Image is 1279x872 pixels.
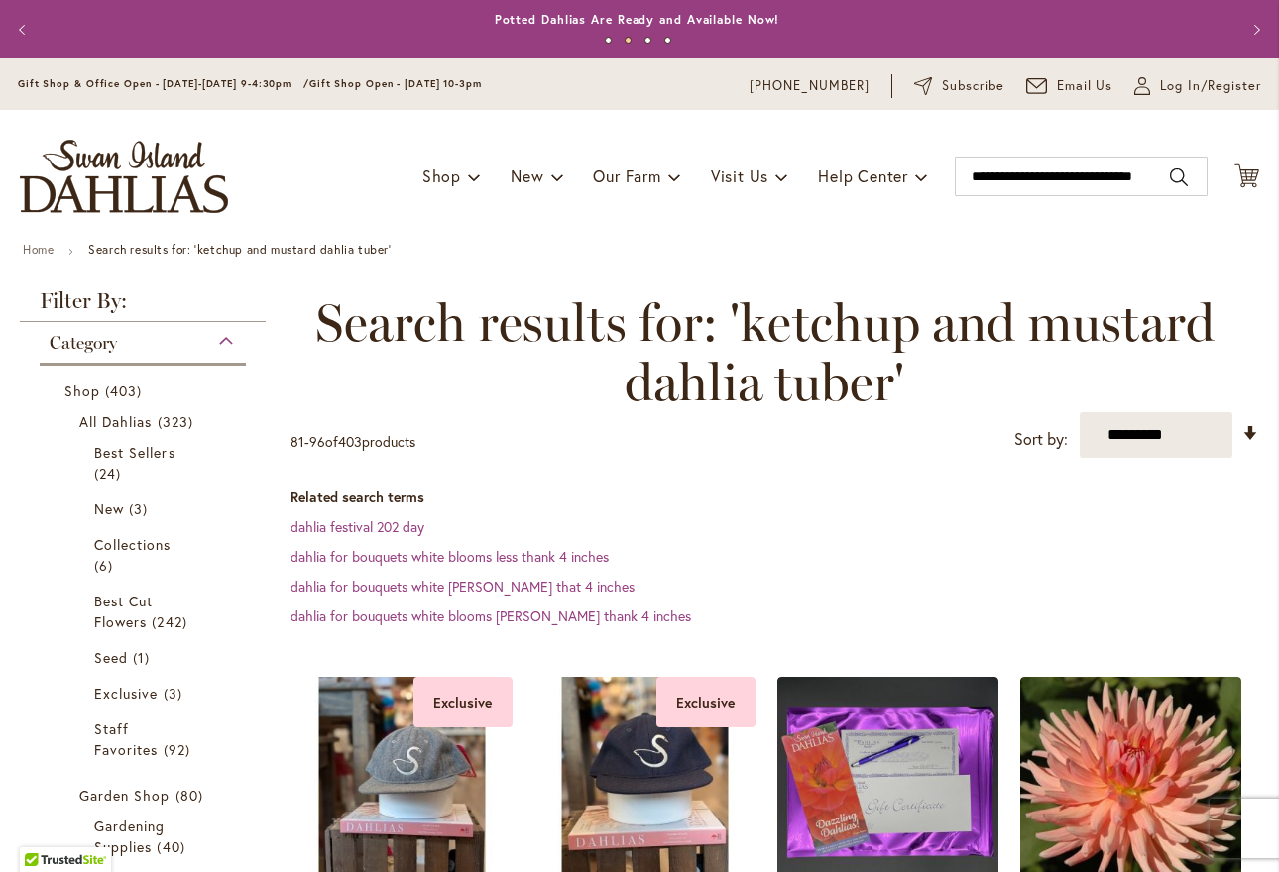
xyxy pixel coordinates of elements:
[750,76,870,96] a: [PHONE_NUMBER]
[94,535,172,554] span: Collections
[94,591,196,632] a: Best Cut Flowers
[164,683,187,704] span: 3
[942,76,1004,96] span: Subscribe
[291,426,415,458] p: - of products
[605,37,612,44] button: 1 of 4
[593,165,660,186] span: Our Farm
[79,786,171,805] span: Garden Shop
[914,76,1004,96] a: Subscribe
[94,442,196,484] a: Best Sellers
[94,648,128,667] span: Seed
[291,606,691,625] a: dahlia for bouquets white blooms [PERSON_NAME] thank 4 inches
[94,647,196,668] a: Seed
[94,718,196,760] a: Staff Favorites
[495,12,780,27] a: Potted Dahlias Are Ready and Available Now!
[1057,76,1113,96] span: Email Us
[711,165,768,186] span: Visit Us
[338,432,362,451] span: 403
[79,412,153,431] span: All Dahlias
[291,293,1239,412] span: Search results for: 'ketchup and mustard dahlia tuber'
[291,517,424,536] a: dahlia festival 202 day
[291,577,635,596] a: dahlia for bouquets white [PERSON_NAME] that 4 inches
[94,555,118,576] span: 6
[413,677,513,727] div: Exclusive
[79,411,211,432] a: All Dahlias
[94,443,175,462] span: Best Sellers
[1160,76,1261,96] span: Log In/Register
[175,785,208,806] span: 80
[309,77,482,90] span: Gift Shop Open - [DATE] 10-3pm
[88,242,391,257] strong: Search results for: 'ketchup and mustard dahlia tuber'
[511,165,543,186] span: New
[94,683,196,704] a: Exclusive
[291,488,1259,507] dt: Related search terms
[157,836,189,857] span: 40
[291,547,609,566] a: dahlia for bouquets white blooms less thank 4 inches
[129,498,153,519] span: 3
[1014,421,1068,458] label: Sort by:
[94,684,158,703] span: Exclusive
[15,802,70,857] iframe: Launch Accessibility Center
[18,77,309,90] span: Gift Shop & Office Open - [DATE]-[DATE] 9-4:30pm /
[105,381,147,401] span: 403
[644,37,651,44] button: 3 of 4
[152,611,191,632] span: 242
[23,242,54,257] a: Home
[20,290,266,322] strong: Filter By:
[656,677,756,727] div: Exclusive
[50,332,117,354] span: Category
[291,432,304,451] span: 81
[664,37,671,44] button: 4 of 4
[94,817,165,856] span: Gardening Supplies
[20,140,228,213] a: store logo
[79,785,211,806] a: Garden Shop
[64,381,226,401] a: Shop
[818,165,908,186] span: Help Center
[94,463,126,484] span: 24
[422,165,461,186] span: Shop
[164,739,195,760] span: 92
[1026,76,1113,96] a: Email Us
[64,381,100,400] span: Shop
[94,816,196,857] a: Gardening Supplies
[133,647,155,668] span: 1
[94,534,196,576] a: Collections
[94,499,124,518] span: New
[309,432,325,451] span: 96
[94,719,158,759] span: Staff Favorites
[94,592,153,631] span: Best Cut Flowers
[625,37,632,44] button: 2 of 4
[1234,10,1274,50] button: Next
[158,411,198,432] span: 323
[1134,76,1261,96] a: Log In/Register
[94,498,196,519] a: New
[5,10,45,50] button: Previous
